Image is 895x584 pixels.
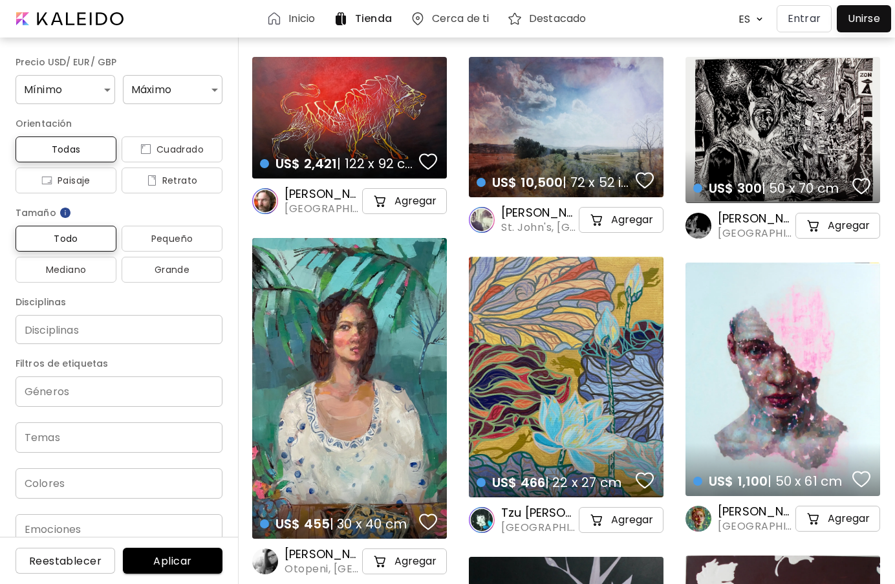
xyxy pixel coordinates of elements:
[16,226,116,252] button: Todo
[416,149,440,175] button: favorites
[26,262,106,277] span: Mediano
[16,548,115,574] button: Reestablecer
[122,226,222,252] button: Pequeño
[709,179,762,197] span: US$ 300
[140,144,151,155] img: icon
[501,205,576,221] h6: [PERSON_NAME]
[59,206,72,219] img: info
[611,213,653,226] h5: Agregar
[355,14,392,24] h6: Tienda
[795,506,880,532] button: cart-iconAgregar
[501,521,576,535] span: [GEOGRAPHIC_DATA], [GEOGRAPHIC_DATA]
[432,14,489,24] h6: Cerca de ti
[252,57,447,178] a: US$ 2,421| 122 x 92 cmfavoriteshttps://cdn.kaleido.art/CDN/Artwork/174965/Primary/medium.webp?upd...
[275,515,330,533] span: US$ 455
[16,54,222,70] h6: Precio USD/ EUR/ GBP
[732,8,753,30] div: ES
[132,262,212,277] span: Grande
[632,168,657,193] button: favorites
[806,511,821,526] img: cart-icon
[16,75,115,104] div: Mínimo
[477,474,632,491] h4: | 22 x 27 cm
[589,512,605,528] img: cart-icon
[469,505,663,535] a: Tzu [PERSON_NAME] [PERSON_NAME][GEOGRAPHIC_DATA], [GEOGRAPHIC_DATA]cart-iconAgregar
[693,473,848,490] h4: | 50 x 61 cm
[362,548,447,574] button: cart-iconAgregar
[685,57,880,203] a: US$ 300| 50 x 70 cmfavoriteshttps://cdn.kaleido.art/CDN/Artwork/171422/Primary/medium.webp?update...
[16,356,222,371] h6: Filtros de etiquetas
[147,175,157,186] img: icon
[777,5,832,32] button: Entrar
[288,14,315,24] h6: Inicio
[693,180,848,197] h4: | 50 x 70 cm
[837,5,891,32] a: Unirse
[122,136,222,162] button: iconCuadrado
[410,11,494,27] a: Cerca de ti
[828,219,870,232] h5: Agregar
[529,14,586,24] h6: Destacado
[16,257,116,283] button: Mediano
[507,11,591,27] a: Destacado
[260,155,415,172] h4: | 122 x 92 cm
[718,226,793,241] span: [GEOGRAPHIC_DATA], [GEOGRAPHIC_DATA]
[362,188,447,214] button: cart-iconAgregar
[16,168,116,193] button: iconPaisaje
[123,75,222,104] div: Máximo
[477,174,632,191] h4: | 72 x 52 inch
[252,186,447,216] a: [PERSON_NAME] [PERSON_NAME][GEOGRAPHIC_DATA], [GEOGRAPHIC_DATA]cart-iconAgregar
[492,173,563,191] span: US$ 10,500
[372,193,388,209] img: cart-icon
[16,205,222,221] h6: Tamaño
[122,168,222,193] button: iconRetrato
[123,548,222,574] button: Aplicar
[849,173,874,199] button: favorites
[252,238,447,539] a: US$ 455| 30 x 40 cmfavoriteshttps://cdn.kaleido.art/CDN/Artwork/172053/Primary/medium.webp?update...
[469,205,663,235] a: [PERSON_NAME]St. John's, [GEOGRAPHIC_DATA]cart-iconAgregar
[828,512,870,525] h5: Agregar
[611,514,653,526] h5: Agregar
[685,211,880,241] a: [PERSON_NAME] [PERSON_NAME][GEOGRAPHIC_DATA], [GEOGRAPHIC_DATA]cart-iconAgregar
[252,546,447,576] a: [PERSON_NAME]Otopeni, [GEOGRAPHIC_DATA]cart-iconAgregar
[16,116,222,131] h6: Orientación
[469,57,663,197] a: US$ 10,500| 72 x 52 inchfavoriteshttps://cdn.kaleido.art/CDN/Artwork/169389/Primary/medium.webp?u...
[285,186,360,202] h6: [PERSON_NAME] [PERSON_NAME]
[16,136,116,162] button: Todas
[26,231,106,246] span: Todo
[275,155,337,173] span: US$ 2,421
[718,519,793,534] span: [GEOGRAPHIC_DATA], [GEOGRAPHIC_DATA]
[132,173,212,188] span: Retrato
[285,546,360,562] h6: [PERSON_NAME]
[372,554,388,569] img: cart-icon
[16,294,222,310] h6: Disciplinas
[394,555,437,568] h5: Agregar
[260,515,415,532] h4: | 30 x 40 cm
[469,257,663,497] a: US$ 466| 22 x 27 cmfavoriteshttps://cdn.kaleido.art/CDN/Artwork/174796/Primary/medium.webp?update...
[806,218,821,233] img: cart-icon
[709,472,768,490] span: US$ 1,100
[685,263,880,496] a: US$ 1,100| 50 x 61 cmfavoriteshttps://cdn.kaleido.art/CDN/Artwork/169884/Primary/medium.webp?upda...
[718,504,793,519] h6: [PERSON_NAME]
[849,466,874,492] button: favorites
[501,505,576,521] h6: Tzu [PERSON_NAME] [PERSON_NAME]
[589,212,605,228] img: cart-icon
[122,257,222,283] button: Grande
[333,11,397,27] a: Tienda
[492,473,545,492] span: US$ 466
[718,211,793,226] h6: [PERSON_NAME] [PERSON_NAME]
[795,213,880,239] button: cart-iconAgregar
[26,554,105,568] span: Reestablecer
[579,507,663,533] button: cart-iconAgregar
[285,562,360,576] span: Otopeni, [GEOGRAPHIC_DATA]
[416,509,440,535] button: favorites
[285,202,360,216] span: [GEOGRAPHIC_DATA], [GEOGRAPHIC_DATA]
[579,207,663,233] button: cart-iconAgregar
[41,175,52,186] img: icon
[26,142,106,157] span: Todas
[501,221,576,235] span: St. John's, [GEOGRAPHIC_DATA]
[788,11,821,27] p: Entrar
[132,231,212,246] span: Pequeño
[133,554,212,568] span: Aplicar
[685,504,880,534] a: [PERSON_NAME][GEOGRAPHIC_DATA], [GEOGRAPHIC_DATA]cart-iconAgregar
[26,173,106,188] span: Paisaje
[753,13,766,25] img: arrow down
